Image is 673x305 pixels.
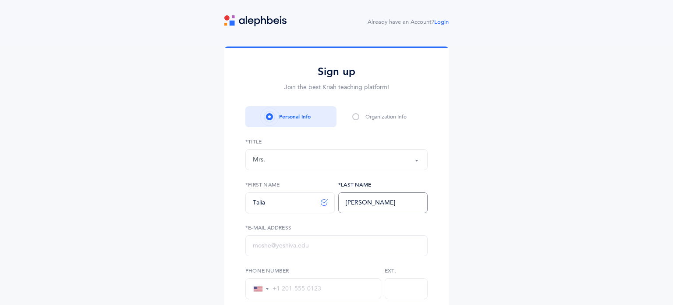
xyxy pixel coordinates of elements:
div: Personal Info [279,113,311,121]
img: logo.svg [224,15,287,26]
a: Login [434,19,449,25]
label: *E-Mail Address [245,224,428,232]
div: Already have an Account? [368,18,449,27]
label: *Title [245,138,428,146]
label: *First Name [245,181,335,189]
input: Lerner [338,192,428,213]
label: Phone Number [245,267,381,275]
span: ▼ [265,286,269,292]
label: Ext. [385,267,428,275]
p: Join the best Kriah teaching platform! [245,83,428,92]
h2: Sign up [245,65,428,79]
div: Mrs. [253,155,265,165]
input: +1 201-555-0123 [269,285,374,293]
div: Organization Info [365,113,407,121]
input: moshe@yeshiva.edu [245,235,428,256]
button: Mrs. [245,149,428,170]
input: Moshe [245,192,335,213]
label: *Last Name [338,181,428,189]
